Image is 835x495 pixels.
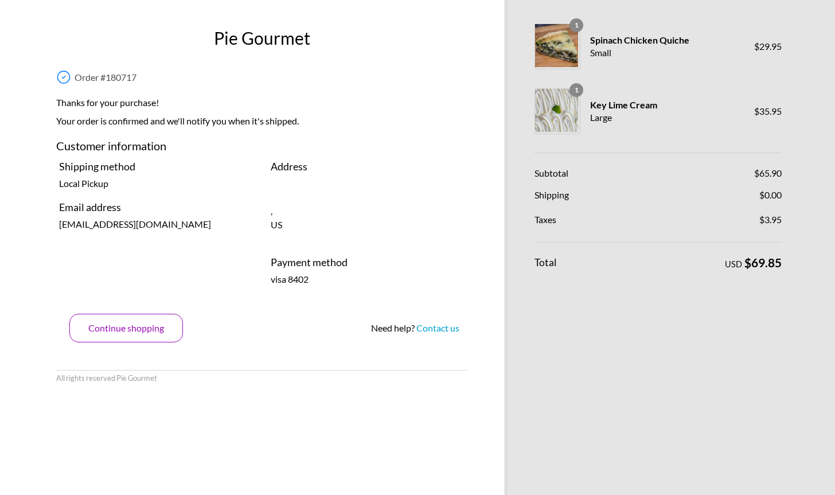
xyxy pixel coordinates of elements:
p: Local Pickup [59,177,253,190]
span: US [271,219,282,230]
p: Your order is confirmed and we'll notify you when it's shipped. [56,114,468,132]
li: All rights reserved Pie Gourmet [56,373,157,384]
h3: Customer information [56,137,468,159]
h1: Pie Gourmet [53,25,471,51]
p: [EMAIL_ADDRESS][DOMAIN_NAME] [59,217,253,231]
span: 1 [569,18,583,32]
span: 1 [569,83,583,97]
p: visa 8402 [271,272,465,286]
h4: Payment method [271,255,465,270]
span: Order # 180717 [75,72,136,83]
img: Key Lime Cream [535,89,578,132]
a: Contact us [416,322,459,333]
span: , [271,205,272,216]
button: Continue shopping [69,314,183,342]
h4: Shipping method [59,159,253,174]
img: Spinach Chicken Quiche [535,24,578,67]
h4: Address [271,159,465,174]
h2: Thanks for your purchase! [56,96,468,114]
h4: Email address [59,200,253,215]
div: Need help? [371,321,459,335]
